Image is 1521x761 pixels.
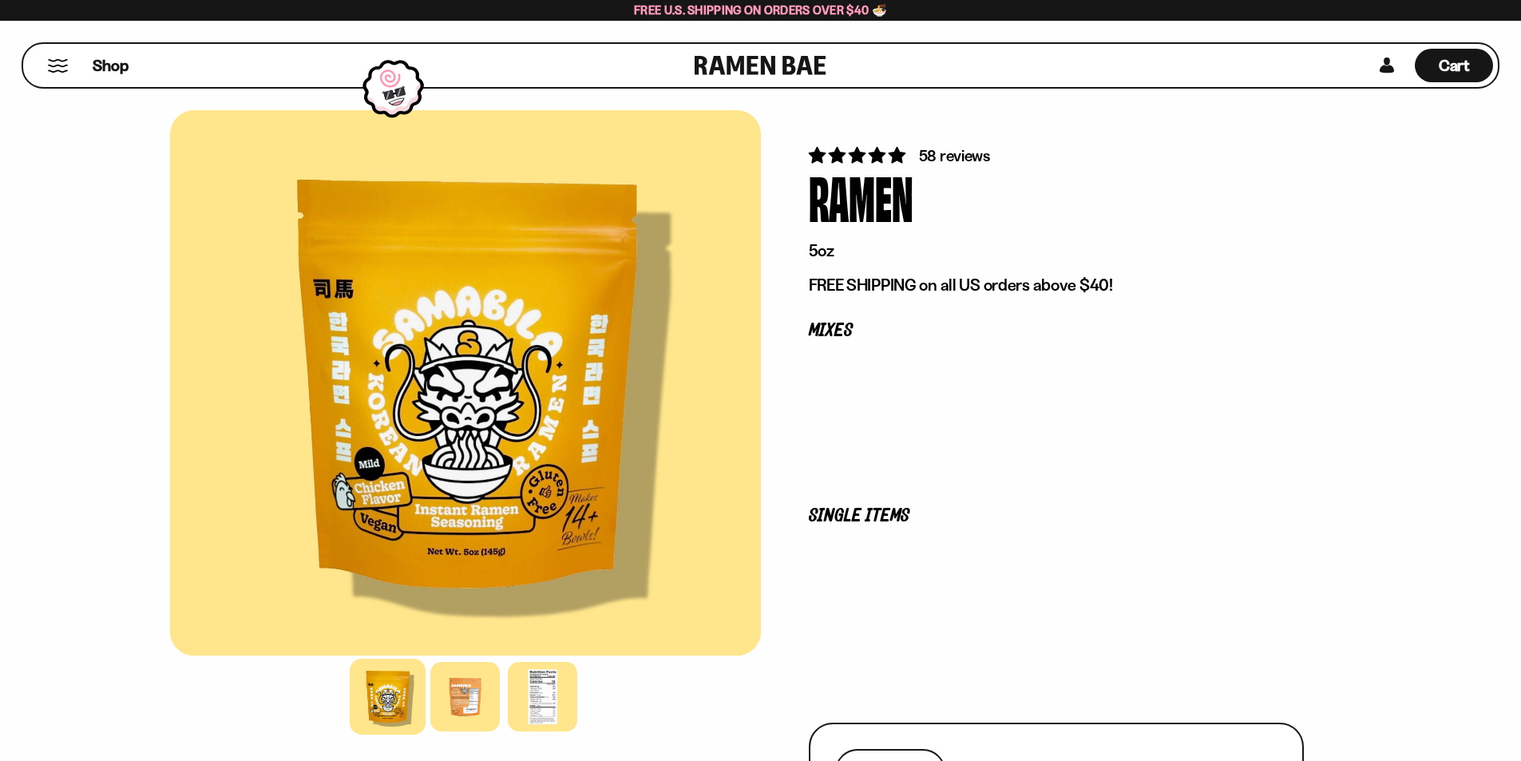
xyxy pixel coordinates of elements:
[809,167,913,227] div: Ramen
[1439,56,1470,75] span: Cart
[809,275,1304,295] p: FREE SHIPPING on all US orders above $40!
[1415,44,1493,87] a: Cart
[47,59,69,73] button: Mobile Menu Trigger
[809,240,1304,261] p: 5oz
[919,146,990,165] span: 58 reviews
[809,323,1304,339] p: Mixes
[93,55,129,77] span: Shop
[634,2,887,18] span: Free U.S. Shipping on Orders over $40 🍜
[809,145,909,165] span: 4.83 stars
[93,49,129,82] a: Shop
[809,509,1304,524] p: Single Items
